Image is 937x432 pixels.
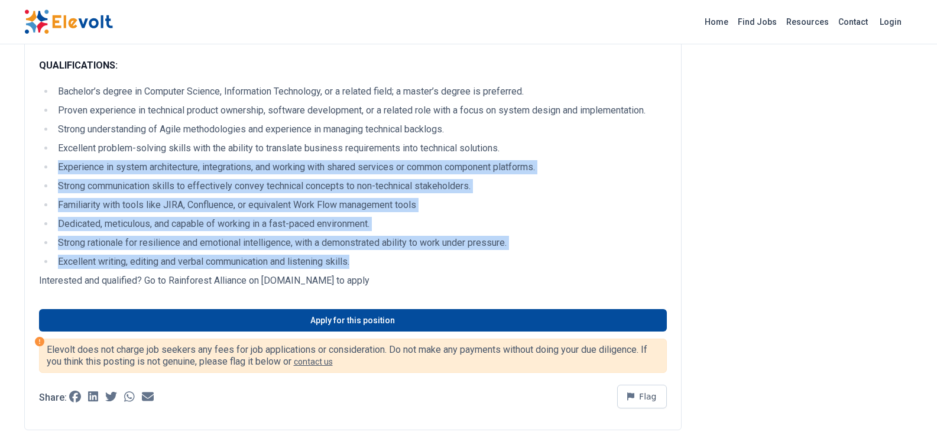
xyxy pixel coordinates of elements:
[54,160,667,174] li: Experience in system architecture, integrations, and working with shared services or common compo...
[878,375,937,432] iframe: Chat Widget
[47,344,659,368] p: Elevolt does not charge job seekers any fees for job applications or consideration. Do not make a...
[24,9,113,34] img: Elevolt
[39,60,118,71] strong: QUALIFICATIONS:
[39,393,67,402] p: Share:
[700,12,733,31] a: Home
[54,179,667,193] li: Strong communication skills to effectively convey technical concepts to non-technical stakeholders.
[617,385,667,408] button: Flag
[294,357,333,366] a: contact us
[54,198,667,212] li: Familiarity with tools like JIRA, Confluence, or equivalent Work Flow management tools
[54,217,667,231] li: Dedicated, meticulous, and capable of working in a fast-paced environment.
[54,236,667,250] li: Strong rationale for resilience and emotional intelligence, with a demonstrated ability to work u...
[54,103,667,118] li: Proven experience in technical product ownership, software development, or a related role with a ...
[54,255,667,269] li: Excellent writing, editing and verbal communication and listening skills.
[54,122,667,137] li: Strong understanding of Agile methodologies and experience in managing technical backlogs.
[39,274,667,288] p: Interested and qualified? Go to Rainforest Alliance on [DOMAIN_NAME] to apply
[54,85,667,99] li: Bachelor’s degree in Computer Science, Information Technology, or a related field; a master’s deg...
[733,12,782,31] a: Find Jobs
[782,12,834,31] a: Resources
[834,12,873,31] a: Contact
[39,309,667,332] a: Apply for this position
[54,141,667,155] li: Excellent problem-solving skills with the ability to translate business requirements into technic...
[873,10,909,34] a: Login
